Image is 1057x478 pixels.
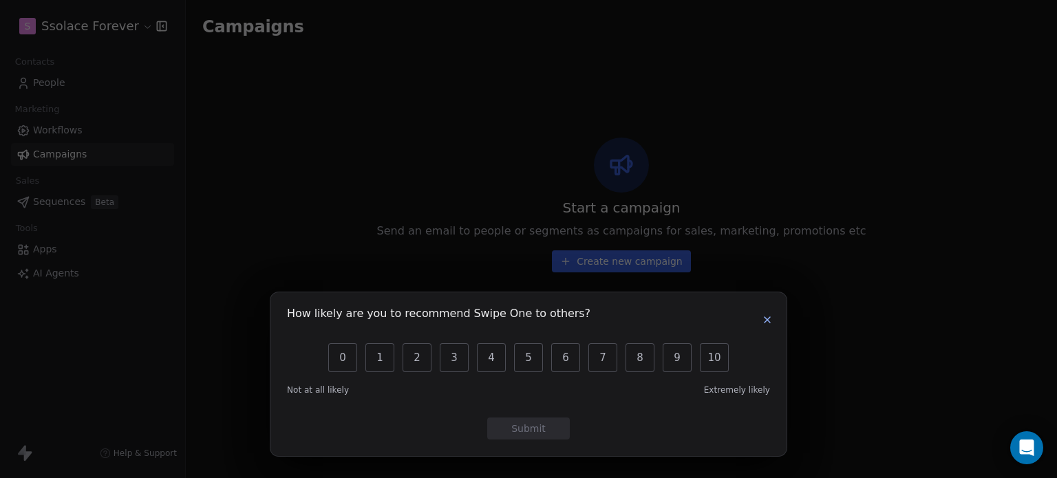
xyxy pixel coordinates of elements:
[477,343,506,372] button: 4
[365,343,394,372] button: 1
[403,343,431,372] button: 2
[663,343,692,372] button: 9
[626,343,654,372] button: 8
[287,309,590,323] h1: How likely are you to recommend Swipe One to others?
[588,343,617,372] button: 7
[551,343,580,372] button: 6
[287,384,349,395] span: Not at all likely
[487,417,570,439] button: Submit
[704,384,770,395] span: Extremely likely
[328,343,357,372] button: 0
[440,343,469,372] button: 3
[514,343,543,372] button: 5
[700,343,729,372] button: 10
